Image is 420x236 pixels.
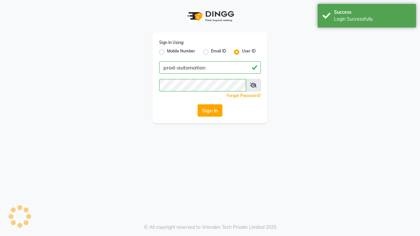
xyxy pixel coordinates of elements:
[159,61,261,74] input: Username
[227,93,261,98] a: Forgot Password?
[184,7,236,26] img: logo1.svg
[159,40,184,46] label: Sign In Using:
[334,16,411,23] div: Login Successfully.
[211,48,226,56] label: Email ID
[159,79,246,91] input: Username
[198,104,222,117] button: Sign In
[242,48,256,56] label: User ID
[167,48,195,56] label: Mobile Number
[334,9,411,16] div: Success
